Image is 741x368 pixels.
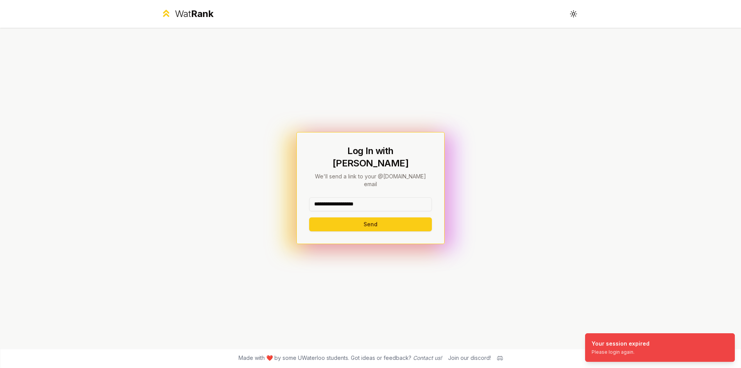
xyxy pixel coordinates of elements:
span: Made with ❤️ by some UWaterloo students. Got ideas or feedback? [239,354,442,362]
div: Wat [175,8,213,20]
a: WatRank [161,8,213,20]
div: Your session expired [592,340,650,348]
h1: Log In with [PERSON_NAME] [309,145,432,170]
span: Rank [191,8,213,19]
div: Join our discord! [448,354,491,362]
div: Please login again. [592,349,650,355]
p: We'll send a link to your @[DOMAIN_NAME] email [309,173,432,188]
a: Contact us! [413,354,442,361]
button: Send [309,217,432,231]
